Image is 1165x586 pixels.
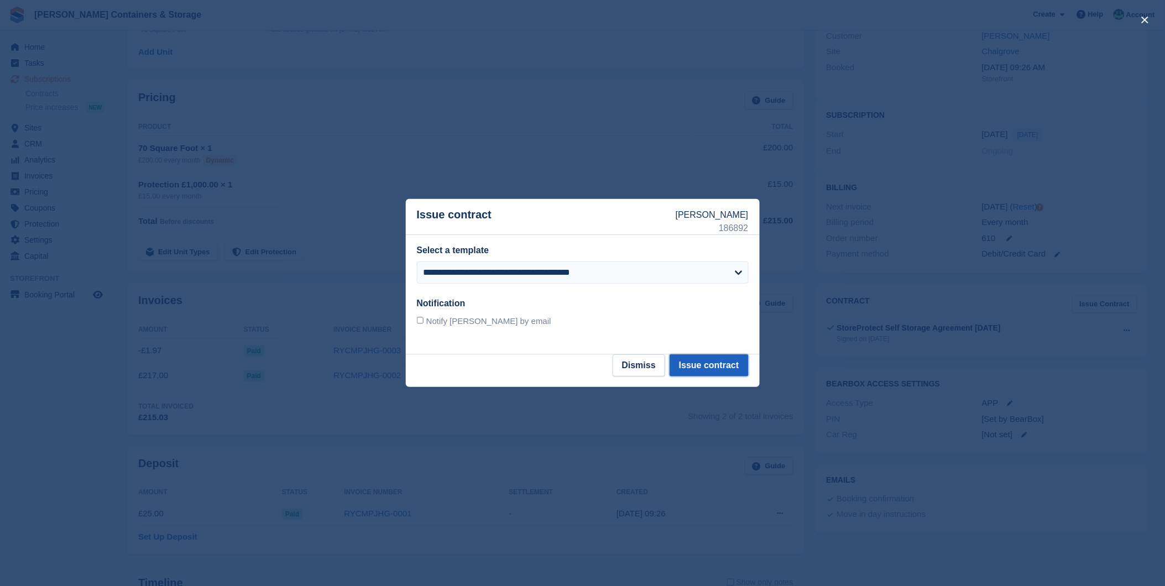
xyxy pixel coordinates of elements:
[670,354,748,376] button: Issue contract
[676,222,749,235] p: 186892
[417,208,676,235] p: Issue contract
[417,317,424,324] input: Notify [PERSON_NAME] by email
[676,208,749,222] p: [PERSON_NAME]
[1136,11,1154,29] button: close
[613,354,665,376] button: Dismiss
[417,299,466,308] label: Notification
[417,245,489,255] label: Select a template
[426,316,551,326] span: Notify [PERSON_NAME] by email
